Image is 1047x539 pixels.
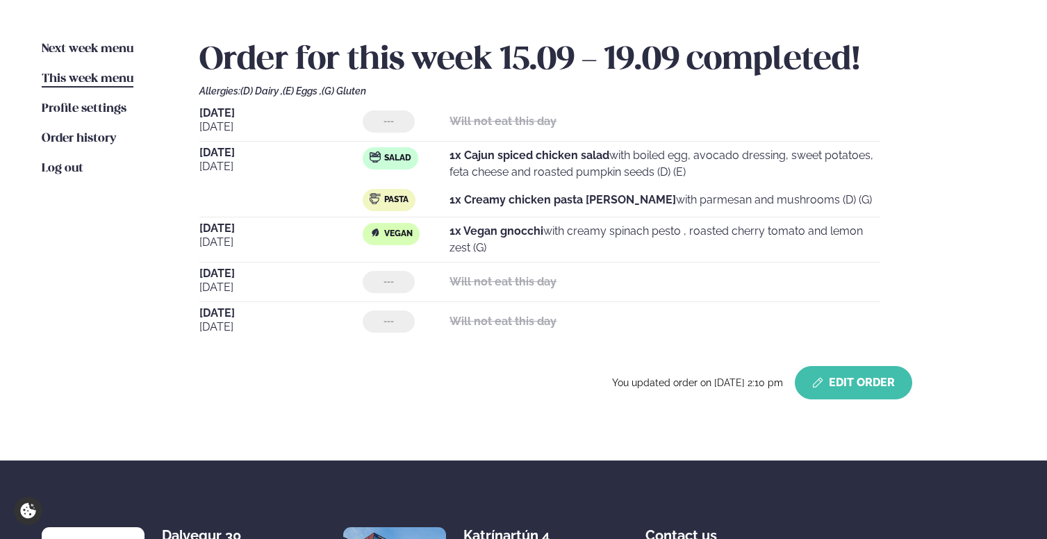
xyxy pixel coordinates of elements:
[42,101,126,117] a: Profile settings
[199,308,363,319] span: [DATE]
[42,133,116,144] span: Order history
[322,85,366,97] span: (G) Gluten
[42,160,83,177] a: Log out
[370,193,381,204] img: pasta.svg
[450,115,557,128] strong: Will not eat this day
[42,71,133,88] a: This week menu
[42,73,133,85] span: This week menu
[42,163,83,174] span: Log out
[42,43,133,55] span: Next week menu
[795,366,912,399] button: Edit Order
[450,223,880,256] p: with creamy spinach pesto , roasted cherry tomato and lemon zest (G)
[199,108,363,119] span: [DATE]
[384,316,394,327] span: ---
[450,192,872,208] p: with parmesan and mushrooms (D) (G)
[199,279,363,296] span: [DATE]
[199,268,363,279] span: [DATE]
[240,85,283,97] span: (D) Dairy ,
[370,227,381,238] img: Vegan.svg
[199,41,1005,80] h2: Order for this week 15.09 - 19.09 completed!
[42,103,126,115] span: Profile settings
[450,193,676,206] strong: 1x Creamy chicken pasta [PERSON_NAME]
[450,224,543,238] strong: 1x Vegan gnocchi
[384,276,394,288] span: ---
[199,319,363,335] span: [DATE]
[384,194,409,206] span: Pasta
[199,119,363,135] span: [DATE]
[612,377,789,388] span: You updated order on [DATE] 2:10 pm
[384,229,413,240] span: Vegan
[199,234,363,251] span: [DATE]
[370,151,381,163] img: salad.svg
[283,85,322,97] span: (E) Eggs ,
[42,131,116,147] a: Order history
[199,147,363,158] span: [DATE]
[450,147,880,181] p: with boiled egg, avocado dressing, sweet potatoes, feta cheese and roasted pumpkin seeds (D) (E)
[384,153,411,164] span: Salad
[14,497,42,525] a: Cookie settings
[450,315,557,328] strong: Will not eat this day
[384,116,394,127] span: ---
[42,41,133,58] a: Next week menu
[199,158,363,175] span: [DATE]
[199,85,1005,97] div: Allergies:
[450,149,609,162] strong: 1x Cajun spiced chicken salad
[450,275,557,288] strong: Will not eat this day
[199,223,363,234] span: [DATE]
